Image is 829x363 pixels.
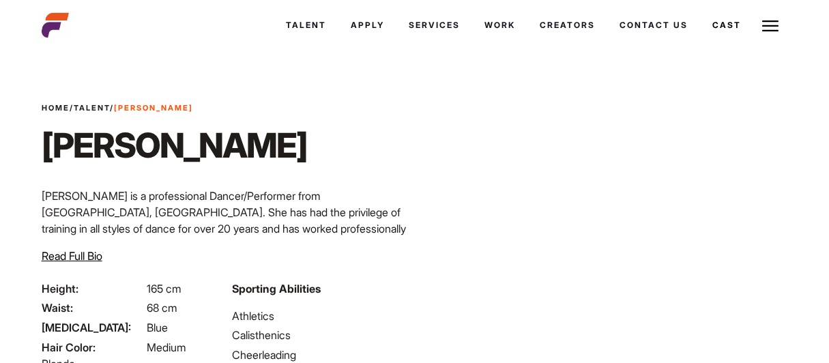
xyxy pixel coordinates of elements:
[232,347,406,363] li: Cheerleading
[42,319,144,336] span: [MEDICAL_DATA]:
[274,7,338,44] a: Talent
[42,300,144,316] span: Waist:
[42,102,193,114] span: / /
[232,327,406,343] li: Calisthenics
[42,103,70,113] a: Home
[700,7,753,44] a: Cast
[147,321,168,334] span: Blue
[114,103,193,113] strong: [PERSON_NAME]
[232,308,406,324] li: Athletics
[42,249,102,263] span: Read Full Bio
[42,125,307,166] h1: [PERSON_NAME]
[338,7,396,44] a: Apply
[147,301,177,315] span: 68 cm
[232,282,321,295] strong: Sporting Abilities
[42,248,102,264] button: Read Full Bio
[42,188,407,319] p: [PERSON_NAME] is a professional Dancer/Performer from [GEOGRAPHIC_DATA], [GEOGRAPHIC_DATA]. She h...
[472,7,527,44] a: Work
[607,7,700,44] a: Contact Us
[396,7,472,44] a: Services
[42,339,144,355] span: Hair Color:
[147,282,181,295] span: 165 cm
[42,280,144,297] span: Height:
[42,12,69,39] img: cropped-aefm-brand-fav-22-square.png
[527,7,607,44] a: Creators
[74,103,110,113] a: Talent
[762,18,779,34] img: Burger icon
